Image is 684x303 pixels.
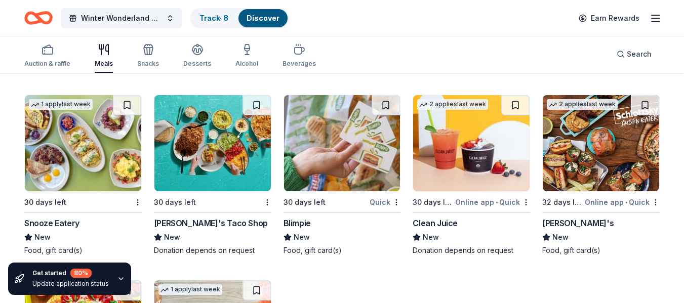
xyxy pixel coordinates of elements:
div: 32 days left [542,196,583,208]
div: 1 apply last week [158,284,222,295]
span: Winter Wonderland Charity Gala [81,12,162,24]
div: Food, gift card(s) [284,245,401,255]
div: Desserts [183,60,211,68]
div: Snooze Eatery [24,217,79,229]
div: Quick [370,196,400,208]
span: New [164,231,180,243]
a: Discover [247,14,279,22]
button: Auction & raffle [24,39,70,73]
a: Image for Fuzzy's Taco Shop30 days left[PERSON_NAME]'s Taco ShopNewDonation depends on request [154,95,271,255]
button: Track· 8Discover [190,8,289,28]
span: Search [627,48,652,60]
button: Beverages [283,39,316,73]
span: New [423,231,439,243]
div: Online app Quick [455,196,530,208]
div: Alcohol [235,60,258,68]
img: Image for Schlotzsky's [543,95,659,191]
div: Food, gift card(s) [542,245,660,255]
div: Clean Juice [413,217,458,229]
a: Track· 8 [199,14,228,22]
div: Online app Quick [585,196,660,208]
div: 30 days left [24,196,66,208]
span: • [625,198,627,206]
div: 30 days left [413,196,453,208]
img: Image for Fuzzy's Taco Shop [154,95,271,191]
div: Donation depends on request [413,245,530,255]
div: Blimpie [284,217,311,229]
img: Image for Clean Juice [413,95,530,191]
a: Home [24,6,53,30]
button: Alcohol [235,39,258,73]
div: 2 applies last week [417,99,488,110]
div: [PERSON_NAME]'s [542,217,614,229]
div: Update application status [32,280,109,288]
img: Image for Snooze Eatery [25,95,141,191]
button: Snacks [137,39,159,73]
span: • [496,198,498,206]
a: Image for Blimpie30 days leftQuickBlimpieNewFood, gift card(s) [284,95,401,255]
div: Meals [95,60,113,68]
a: Earn Rewards [573,9,646,27]
a: Image for Snooze Eatery1 applylast week30 days leftSnooze EateryNewFood, gift card(s) [24,95,142,255]
span: New [294,231,310,243]
button: Search [609,44,660,64]
div: Donation depends on request [154,245,271,255]
div: 30 days left [154,196,196,208]
div: Snacks [137,60,159,68]
a: Image for Schlotzsky's2 applieslast week32 days leftOnline app•Quick[PERSON_NAME]'sNewFood, gift ... [542,95,660,255]
div: Auction & raffle [24,60,70,68]
div: Food, gift card(s) [24,245,142,255]
div: 1 apply last week [29,99,93,110]
button: Desserts [183,39,211,73]
span: New [552,231,569,243]
a: Image for Clean Juice2 applieslast week30 days leftOnline app•QuickClean JuiceNewDonation depends... [413,95,530,255]
img: Image for Blimpie [284,95,400,191]
div: Get started [32,269,109,278]
div: 80 % [70,269,92,278]
div: [PERSON_NAME]'s Taco Shop [154,217,268,229]
div: 30 days left [284,196,326,208]
span: New [34,231,51,243]
div: Beverages [283,60,316,68]
button: Winter Wonderland Charity Gala [61,8,182,28]
button: Meals [95,39,113,73]
div: 2 applies last week [547,99,618,110]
